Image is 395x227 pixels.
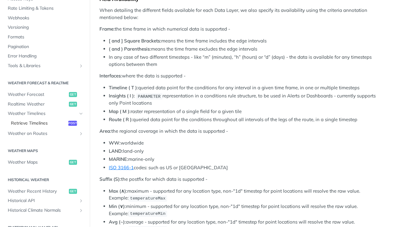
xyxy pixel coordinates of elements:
[69,102,77,107] span: get
[5,90,85,99] a: Weather Forecastget
[5,148,85,154] h2: Weather Maps
[109,219,126,225] strong: Avg (~):
[109,38,161,44] strong: [ and ] Square Brackets:
[138,94,161,99] span: PARAMETER
[99,26,385,33] p: the time frame in which numerical data is supported -
[79,63,84,68] button: Show subpages for Tools & Libraries
[99,73,122,79] strong: Interfaces:
[8,198,77,204] span: Historical API
[109,54,385,68] li: In any case of two different timesteps - like “m” (minutes), “h” (hours) or “d” (days) - the data...
[99,176,121,182] strong: Suffix (S):
[99,26,115,32] strong: Frame:
[5,187,85,196] a: Weather Recent Historyget
[109,46,151,52] strong: ( and ) Parenthesis:
[8,5,84,12] span: Rate Limiting & Tokens
[130,212,165,216] span: temperatureMin
[79,131,84,136] button: Show subpages for Weather on Routes
[109,188,385,202] li: maximum - supported for any location type, non-"1d" timestep for point locations will resolve the...
[109,156,385,163] li: marine-only
[5,206,85,215] a: Historical Climate NormalsShow subpages for Historical Climate Normals
[79,208,84,213] button: Show subpages for Historical Climate Normals
[109,148,385,155] li: land-only
[8,131,77,137] span: Weather on Routes
[8,159,67,165] span: Weather Maps
[8,24,84,31] span: Versioning
[109,84,385,91] li: queried data point for the conditions for any interval in a given time frame, in one or multiple ...
[109,92,385,107] li: representation in a conditions rule structure, to be used in Alerts or Dashboards - currently sup...
[8,53,84,59] span: Error Handling
[5,61,85,71] a: Tools & LibrariesShow subpages for Tools & Libraries
[130,196,165,201] span: temperatureMax
[109,140,121,146] strong: WW:
[5,23,85,32] a: Versioning
[99,128,385,135] p: the regional coverage in which the data is supported -
[5,4,85,13] a: Rate Limiting & Tokens
[109,140,385,147] li: worldwide
[109,156,128,162] strong: MARINE:
[8,91,67,98] span: Weather Forecast
[8,119,85,128] a: Retrieve Timelinespost
[5,129,85,138] a: Weather on RoutesShow subpages for Weather on Routes
[109,116,133,122] strong: Route ( R ):
[109,85,138,91] strong: Timeline ( T ):
[5,100,85,109] a: Realtime Weatherget
[109,37,385,45] li: means the time frame includes the edge intervals
[109,108,385,115] li: raster representation of a single field for a given tile
[69,189,77,194] span: get
[79,111,84,116] button: Hide subpages for Weather Timelines
[5,13,85,23] a: Webhooks
[5,42,85,52] a: Pagination
[109,165,134,170] a: ISO 3166-1
[109,203,126,209] strong: Min (∨):
[8,15,84,21] span: Webhooks
[109,148,123,154] strong: LAND:
[99,128,111,134] strong: Area:
[79,198,84,203] button: Show subpages for Historical API
[8,207,77,214] span: Historical Climate Normals
[109,203,385,217] li: minimum - supported for any location type, non-"1d" timestep for point locations will resolve the...
[5,109,85,118] a: Weather TimelinesHide subpages for Weather Timelines
[5,52,85,61] a: Error Handling
[8,34,84,40] span: Formats
[8,111,77,117] span: Weather Timelines
[109,164,385,171] li: codes: such as US or [GEOGRAPHIC_DATA]
[8,101,67,107] span: Realtime Weather
[109,93,135,99] strong: Insights ( I ):
[5,32,85,42] a: Formats
[109,116,385,123] li: queried data point for the conditions throughout all intervals of the legs of the route, in a sin...
[8,44,84,50] span: Pagination
[99,7,385,21] p: When detailing the different fields available for each Data Layer, we also specify its availabili...
[69,92,77,97] span: get
[5,196,85,205] a: Historical APIShow subpages for Historical API
[8,63,77,69] span: Tools & Libraries
[109,108,131,114] strong: Map ( M ):
[109,46,385,53] li: means the time frame excludes the edge intervals
[68,121,77,126] span: post
[5,177,85,183] h2: Historical Weather
[109,188,127,194] strong: Max (∧):
[69,160,77,165] span: get
[5,80,85,86] h2: Weather Forecast & realtime
[8,188,67,195] span: Weather Recent History
[99,176,385,183] p: the postfix for which data is supported -
[5,158,85,167] a: Weather Mapsget
[99,72,385,80] p: where the data is supported -
[11,120,67,126] span: Retrieve Timelines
